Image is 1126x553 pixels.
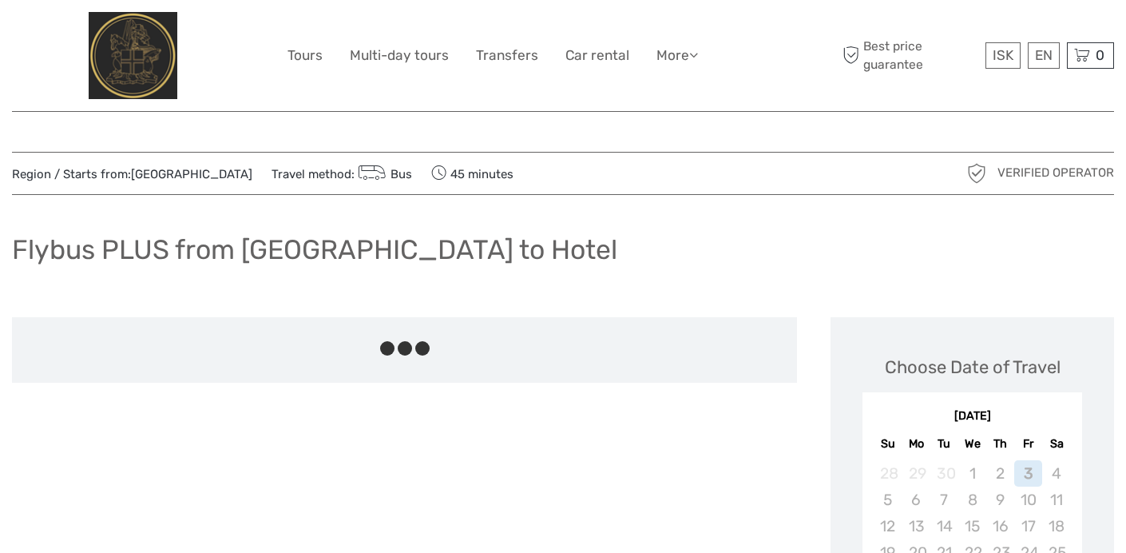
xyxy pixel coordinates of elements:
img: City Center Hotel [89,12,177,99]
div: Not available Sunday, October 12th, 2025 [874,513,902,539]
img: verified_operator_grey_128.png [964,161,989,186]
div: EN [1028,42,1060,69]
div: Not available Wednesday, October 8th, 2025 [958,487,986,513]
span: 45 minutes [431,162,513,185]
span: Travel method: [272,162,412,185]
span: Best price guarantee [839,38,981,73]
span: Region / Starts from: [12,166,252,183]
a: Tours [287,44,323,67]
div: [DATE] [862,408,1082,425]
div: Not available Saturday, October 11th, 2025 [1042,487,1070,513]
div: Not available Monday, October 6th, 2025 [902,487,930,513]
div: Not available Sunday, September 28th, 2025 [874,460,902,487]
a: Bus [355,167,412,181]
div: Not available Friday, October 3rd, 2025 [1014,460,1042,487]
a: Car rental [565,44,629,67]
div: Not available Thursday, October 9th, 2025 [986,487,1014,513]
div: Tu [930,433,958,455]
div: We [958,433,986,455]
div: Not available Saturday, October 18th, 2025 [1042,513,1070,539]
span: ISK [993,47,1013,63]
div: Not available Friday, October 10th, 2025 [1014,487,1042,513]
div: Not available Saturday, October 4th, 2025 [1042,460,1070,487]
a: More [656,44,698,67]
div: Not available Tuesday, October 14th, 2025 [930,513,958,539]
div: Not available Wednesday, October 1st, 2025 [958,460,986,487]
div: Not available Tuesday, September 30th, 2025 [930,460,958,487]
a: Transfers [476,44,538,67]
a: Multi-day tours [350,44,449,67]
span: Verified Operator [997,165,1114,181]
div: Sa [1042,433,1070,455]
div: Not available Monday, September 29th, 2025 [902,460,930,487]
h1: Flybus PLUS from [GEOGRAPHIC_DATA] to Hotel [12,233,617,266]
div: Not available Thursday, October 16th, 2025 [986,513,1014,539]
div: Th [986,433,1014,455]
div: Not available Thursday, October 2nd, 2025 [986,460,1014,487]
div: Mo [902,433,930,455]
div: Not available Tuesday, October 7th, 2025 [930,487,958,513]
div: Fr [1014,433,1042,455]
div: Not available Monday, October 13th, 2025 [902,513,930,539]
div: Not available Friday, October 17th, 2025 [1014,513,1042,539]
div: Choose Date of Travel [885,355,1061,380]
div: Not available Wednesday, October 15th, 2025 [958,513,986,539]
a: [GEOGRAPHIC_DATA] [131,167,252,181]
div: Su [874,433,902,455]
span: 0 [1093,47,1107,63]
div: Not available Sunday, October 5th, 2025 [874,487,902,513]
